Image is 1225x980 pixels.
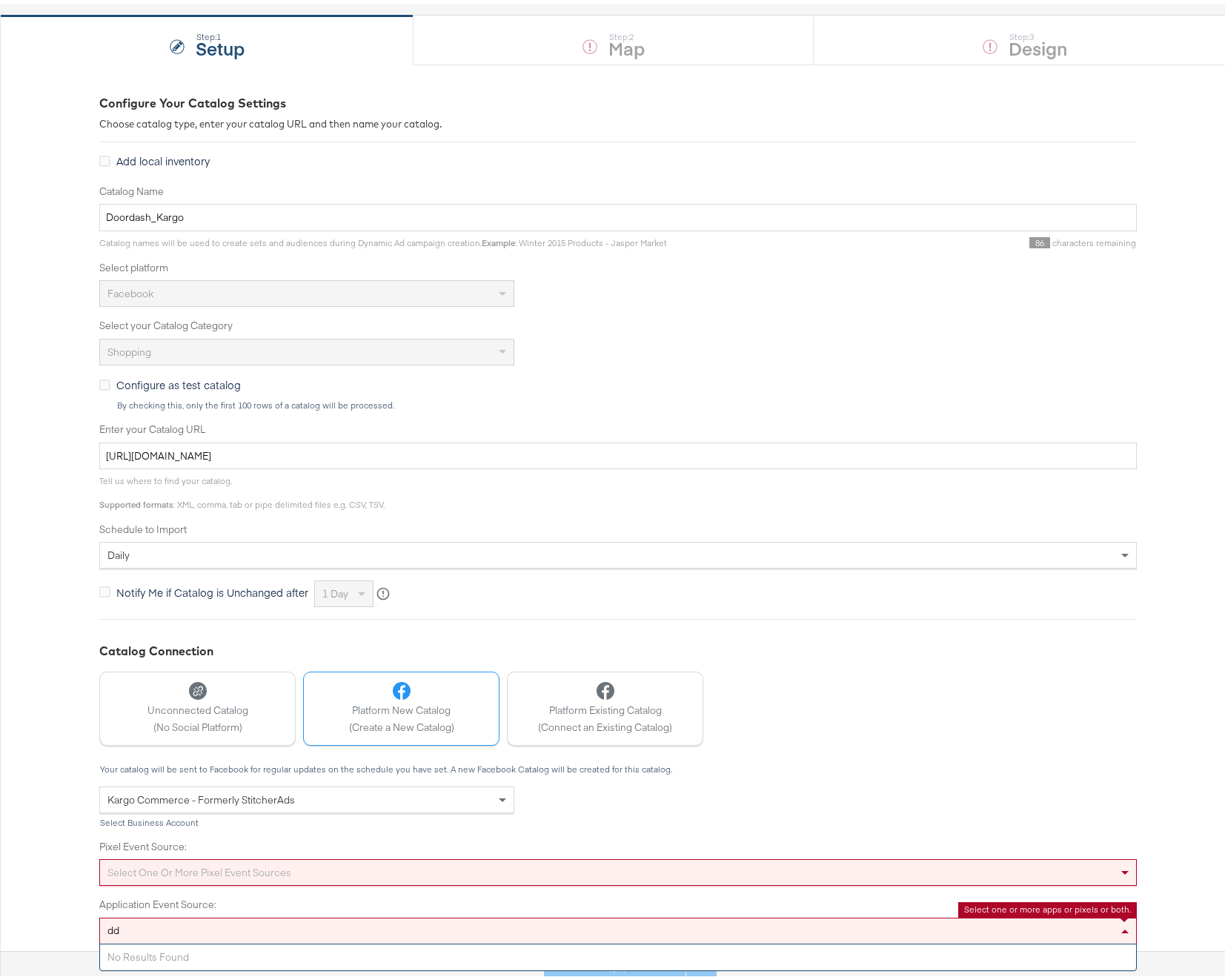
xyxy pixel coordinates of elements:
strong: Supported formats [99,494,173,506]
div: Catalog Connection [99,638,1137,655]
div: Step: 1 [196,27,245,38]
strong: Setup [196,31,245,56]
label: Catalog Name [99,180,1137,194]
div: Choose catalog type, enter your catalog URL and then name your catalog. [99,113,1137,127]
label: Schedule to Import [99,518,1137,532]
label: Pixel Event Source: [99,835,1137,850]
span: Unconnected Catalog [147,699,248,713]
label: Enter your Catalog URL [99,418,1137,432]
input: Enter Catalog URL, e.g. http://www.example.com/products.xml [99,438,1137,466]
span: Configure as test catalog [116,373,241,388]
div: Your catalog will be sent to Facebook for regular updates on the schedule you have set. A new Fac... [99,760,1137,770]
div: By checking this, only the first 100 rows of a catalog will be processed. [116,396,1137,406]
input: Name your catalog e.g. My Dynamic Product Catalog [99,199,1137,227]
span: daily [107,544,130,557]
span: (No Social Platform) [147,716,248,730]
span: Facebook [107,282,153,296]
li: Select one or more apps or pixels or both. [964,899,1131,911]
strong: Example [482,233,515,244]
button: Platform New Catalog(Create a New Catalog) [303,667,499,741]
span: Platform New Catalog [349,699,454,713]
span: Tell us where to find your catalog. : XML, comma, tab or pipe delimited files e.g. CSV, TSV. [99,471,385,506]
label: Application Event Source: [99,893,1137,907]
div: Select Business Account [99,813,514,824]
span: Shopping [107,341,151,354]
div: No results found [100,940,1136,966]
label: Select your Catalog Category [99,314,1137,328]
button: Platform Existing Catalog(Connect an Existing Catalog) [507,667,703,741]
span: Kargo Commerce - Formerly StitcherAds [107,789,295,802]
span: 86 [1029,233,1050,244]
button: Unconnected Catalog(No Social Platform) [99,667,296,741]
label: Select platform [99,256,1137,271]
span: Notify Me if Catalog is Unchanged after [116,580,308,595]
span: 1 day [322,583,348,596]
span: (Create a New Catalog) [349,716,454,730]
div: Configure Your Catalog Settings [99,90,1137,107]
span: Add local inventory [116,149,210,164]
span: Platform Existing Catalog [538,699,672,713]
div: Select one or more pixel event sources [100,855,1136,881]
span: Catalog names will be used to create sets and audiences during Dynamic Ad campaign creation. : Wi... [99,233,667,244]
span: (Connect an Existing Catalog) [538,716,672,730]
div: characters remaining [667,233,1137,245]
